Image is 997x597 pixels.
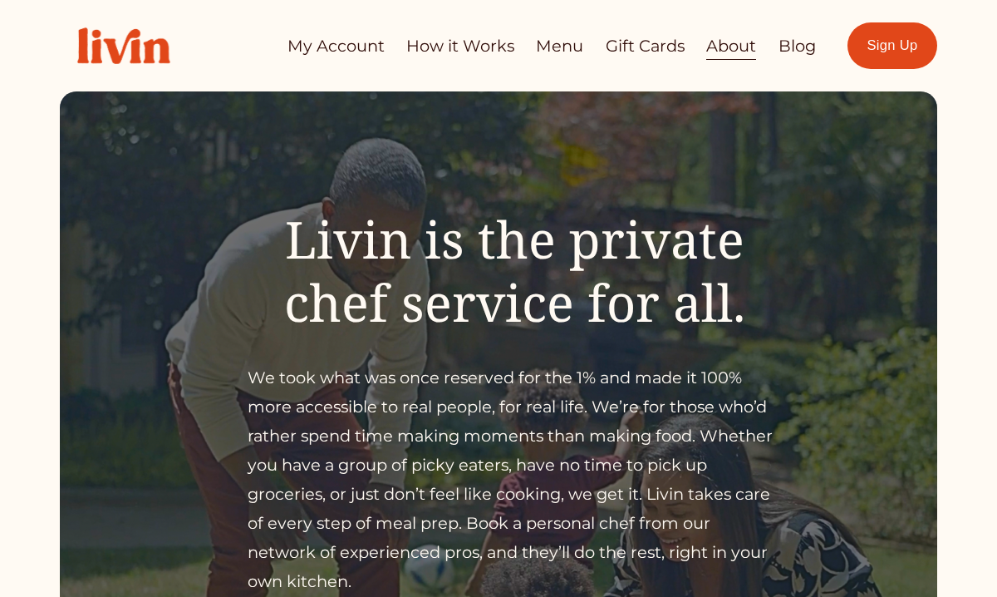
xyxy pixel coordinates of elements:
[60,10,188,81] img: Livin
[284,205,758,336] span: Livin is the private chef service for all.
[706,30,756,62] a: About
[536,30,583,62] a: Menu
[287,30,385,62] a: My Account
[406,30,514,62] a: How it Works
[778,30,816,62] a: Blog
[847,22,937,69] a: Sign Up
[248,368,777,591] span: We took what was once reserved for the 1% and made it 100% more accessible to real people, for re...
[606,30,685,62] a: Gift Cards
